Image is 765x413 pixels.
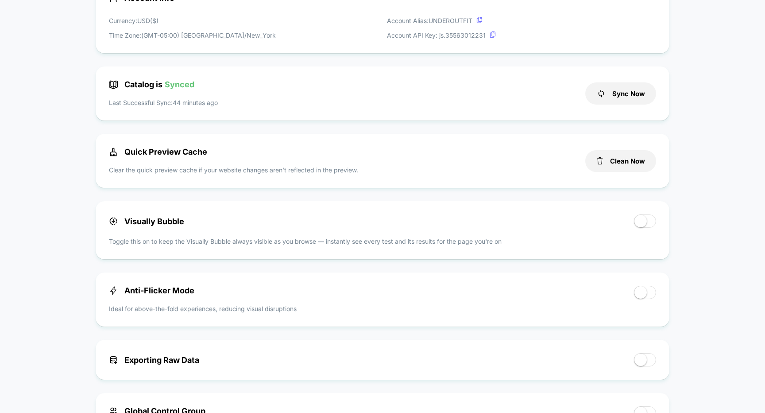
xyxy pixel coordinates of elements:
span: Quick Preview Cache [109,147,207,156]
button: Clean Now [585,150,656,172]
p: Last Successful Sync: 44 minutes ago [109,98,218,107]
p: Currency: USD ( $ ) [109,16,276,25]
p: Account API Key: js. 35563012231 [387,31,496,40]
span: Anti-Flicker Mode [109,286,194,295]
p: Toggle this on to keep the Visually Bubble always visible as you browse — instantly see every tes... [109,237,656,246]
span: Catalog is [109,80,194,89]
p: Account Alias: UNDEROUTFIT [387,16,496,25]
p: Clear the quick preview cache if your website changes aren’t reflected in the preview. [109,165,358,175]
p: Time Zone: (GMT-05:00) [GEOGRAPHIC_DATA]/New_York [109,31,276,40]
p: Ideal for above-the-fold experiences, reducing visual disruptions [109,304,297,313]
span: Visually Bubble [109,217,184,226]
span: Exporting Raw Data [109,355,199,365]
button: Sync Now [585,82,656,105]
span: Synced [165,80,194,89]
